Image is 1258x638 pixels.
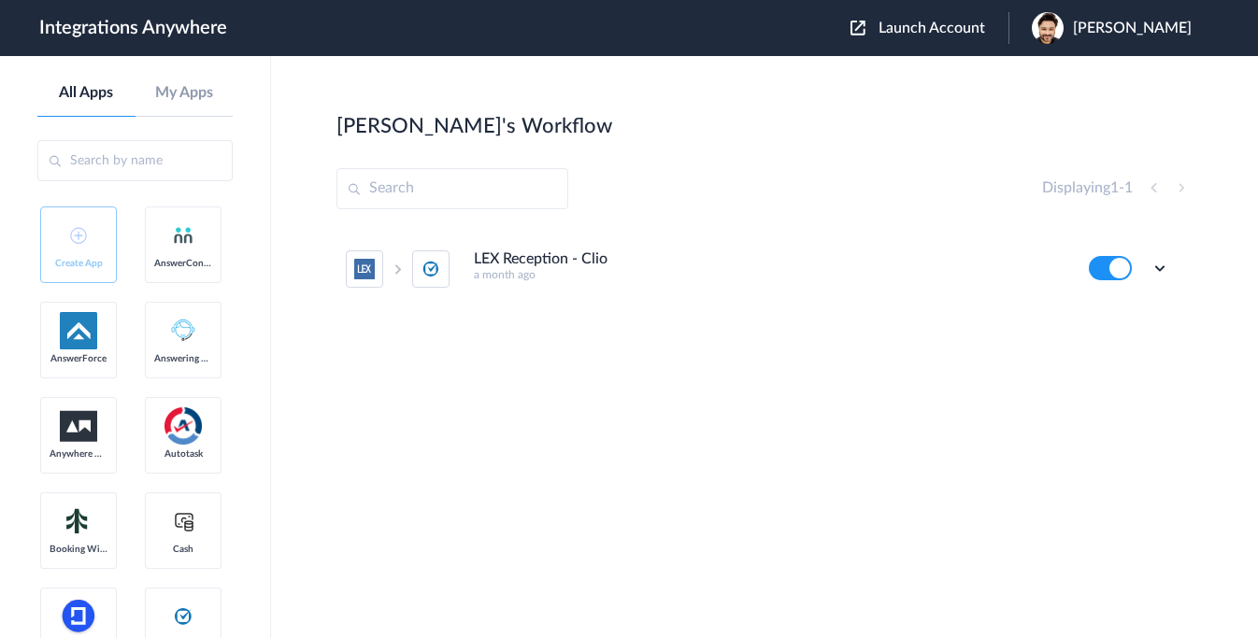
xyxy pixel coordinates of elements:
[336,114,612,138] h2: [PERSON_NAME]'s Workflow
[50,258,107,269] span: Create App
[851,21,865,35] img: launch-acct-icon.svg
[172,510,195,532] img: cash-logo.svg
[474,268,1064,281] h5: a month ago
[474,250,608,268] h4: LEX Reception - Clio
[851,20,1008,37] button: Launch Account
[60,598,97,635] img: chatsupport-icon.svg
[154,544,212,555] span: Cash
[1073,20,1192,37] span: [PERSON_NAME]
[60,504,97,538] img: Setmore_Logo.svg
[1032,12,1064,44] img: f8b20a4e-9d25-4bec-9704-721f24fc4a8e.jpeg
[1124,180,1133,195] span: 1
[172,224,194,247] img: answerconnect-logo.svg
[60,312,97,349] img: af-app-logo.svg
[164,407,202,445] img: autotask.png
[154,448,212,460] span: Autotask
[50,448,107,460] span: Anywhere Works
[136,84,234,102] a: My Apps
[37,84,136,102] a: All Apps
[1042,179,1133,197] h4: Displaying -
[39,17,227,39] h1: Integrations Anywhere
[172,605,194,628] img: clio-logo.svg
[164,312,202,349] img: Answering_service.png
[154,353,212,364] span: Answering Service
[879,21,985,35] span: Launch Account
[50,544,107,555] span: Booking Widget
[60,411,97,442] img: aww.png
[37,140,233,181] input: Search by name
[154,258,212,269] span: AnswerConnect
[1110,180,1119,195] span: 1
[50,353,107,364] span: AnswerForce
[70,227,87,244] img: add-icon.svg
[336,168,568,209] input: Search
